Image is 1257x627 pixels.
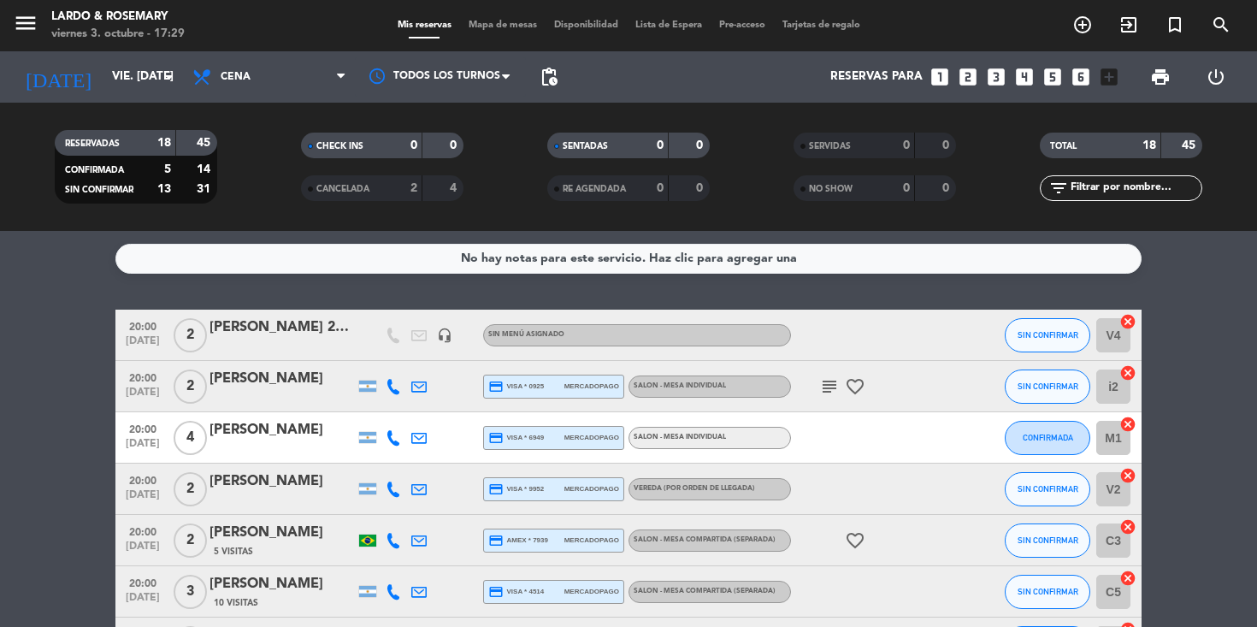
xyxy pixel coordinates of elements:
span: [DATE] [121,335,164,355]
span: visa * 6949 [488,430,544,446]
i: turned_in_not [1165,15,1185,35]
i: filter_list [1048,178,1069,198]
span: SALON - MESA COMPARTIDA (SEPARADA) [634,588,776,594]
span: [DATE] [121,489,164,509]
span: [DATE] [121,387,164,406]
span: [DATE] [121,438,164,458]
button: SIN CONFIRMAR [1005,318,1090,352]
span: 4 [174,421,207,455]
span: 2 [174,318,207,352]
strong: 0 [942,182,953,194]
i: looks_4 [1013,66,1036,88]
div: Lardo & Rosemary [51,9,185,26]
i: subject [819,376,840,397]
i: looks_one [929,66,951,88]
i: arrow_drop_down [159,67,180,87]
i: looks_5 [1042,66,1064,88]
i: credit_card [488,584,504,600]
strong: 2 [410,182,417,194]
span: RESERVADAS [65,139,120,148]
span: SIN CONFIRMAR [1018,535,1078,545]
i: power_settings_new [1206,67,1226,87]
span: [DATE] [121,592,164,612]
strong: 0 [696,182,706,194]
i: add_circle_outline [1072,15,1093,35]
div: [PERSON_NAME] [209,522,355,544]
span: 2 [174,523,207,558]
i: exit_to_app [1118,15,1139,35]
span: 20:00 [121,521,164,541]
i: cancel [1119,416,1136,433]
i: menu [13,10,38,36]
span: SIN CONFIRMAR [65,186,133,194]
div: [PERSON_NAME] [209,573,355,595]
span: TOTAL [1050,142,1077,151]
span: Reservas para [830,70,923,84]
span: 20:00 [121,367,164,387]
span: Cena [221,71,251,83]
div: [PERSON_NAME] [209,368,355,390]
span: Sin menú asignado [488,331,564,338]
div: [PERSON_NAME] [209,470,355,493]
strong: 14 [197,163,214,175]
span: visa * 9952 [488,482,544,497]
span: visa * 4514 [488,584,544,600]
span: 20:00 [121,572,164,592]
span: 5 Visitas [214,545,253,559]
i: cancel [1119,467,1136,484]
span: SALON - MESA INDIVIDUAL [634,434,726,441]
span: RE AGENDADA [563,185,626,193]
strong: 0 [657,139,664,151]
strong: 18 [157,137,171,149]
i: favorite_border [845,376,865,397]
span: VEREDA (POR ORDEN DE LLEGADA) [634,485,755,492]
button: SIN CONFIRMAR [1005,523,1090,558]
strong: 18 [1142,139,1156,151]
span: mercadopago [564,381,619,392]
span: mercadopago [564,432,619,443]
span: 10 Visitas [214,596,258,610]
input: Filtrar por nombre... [1069,179,1201,198]
strong: 45 [1182,139,1199,151]
span: Lista de Espera [627,21,711,30]
strong: 0 [696,139,706,151]
div: LOG OUT [1189,51,1245,103]
span: [DATE] [121,541,164,560]
span: CHECK INS [316,142,363,151]
button: SIN CONFIRMAR [1005,370,1090,404]
span: SIN CONFIRMAR [1018,587,1078,596]
span: SIN CONFIRMAR [1018,382,1078,391]
span: SERVIDAS [809,142,851,151]
i: credit_card [488,379,504,394]
span: pending_actions [539,67,559,87]
i: search [1211,15,1231,35]
span: Disponibilidad [546,21,627,30]
strong: 13 [157,183,171,195]
strong: 0 [903,139,910,151]
i: favorite_border [845,530,865,551]
span: SENTADAS [563,142,608,151]
button: SIN CONFIRMAR [1005,575,1090,609]
span: print [1150,67,1171,87]
button: SIN CONFIRMAR [1005,472,1090,506]
span: CONFIRMADA [65,166,124,174]
i: headset_mic [437,328,452,343]
i: credit_card [488,482,504,497]
strong: 0 [903,182,910,194]
span: CANCELADA [316,185,369,193]
strong: 4 [450,182,460,194]
span: SIN CONFIRMAR [1018,484,1078,494]
div: [PERSON_NAME] 21hs (res [PERSON_NAME]) [209,316,355,339]
i: looks_two [957,66,979,88]
strong: 0 [942,139,953,151]
span: NO SHOW [809,185,853,193]
i: cancel [1119,570,1136,587]
span: visa * 0925 [488,379,544,394]
span: 2 [174,472,207,506]
span: SALON - MESA INDIVIDUAL [634,382,726,389]
span: Mapa de mesas [460,21,546,30]
i: cancel [1119,518,1136,535]
span: 3 [174,575,207,609]
span: mercadopago [564,535,619,546]
span: 2 [174,370,207,404]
